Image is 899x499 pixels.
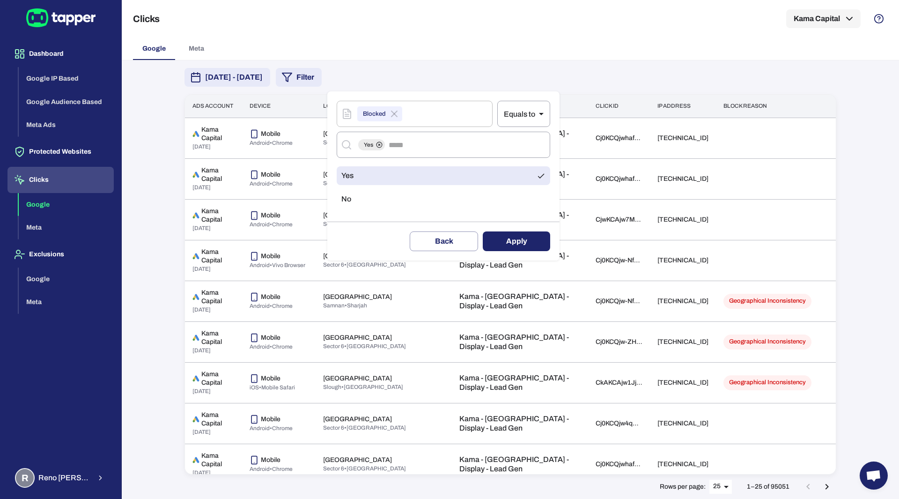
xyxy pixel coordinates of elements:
[410,231,478,251] button: Back
[357,106,402,121] div: Blocked
[357,109,391,119] span: Blocked
[860,462,888,490] a: Open chat
[341,194,351,204] span: No
[341,171,354,180] span: Yes
[497,101,550,127] div: Equals to
[358,141,379,149] span: Yes
[358,139,385,150] div: Yes
[483,231,550,251] button: Apply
